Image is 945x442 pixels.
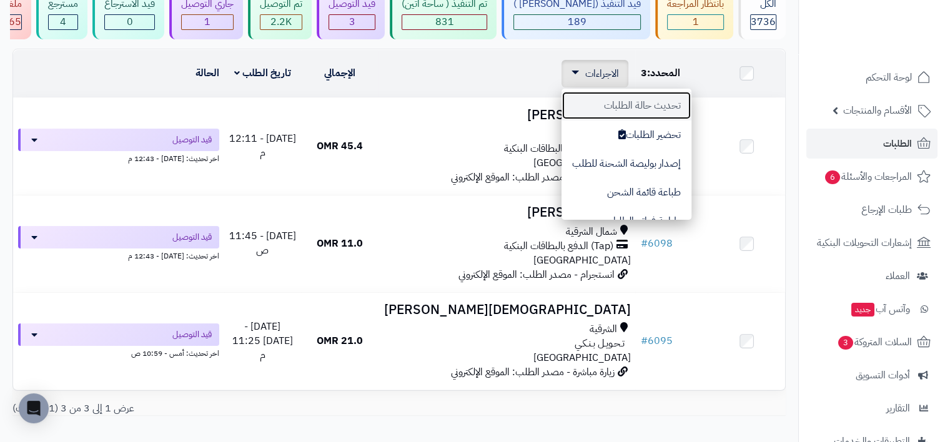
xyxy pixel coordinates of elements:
span: 3 [640,66,646,81]
span: زيارة مباشرة - مصدر الطلب: الموقع الإلكتروني [450,170,614,185]
a: المراجعات والأسئلة6 [806,162,938,192]
button: تحديث حالة الطلبات [562,91,691,120]
span: قيد التوصيل [172,231,212,243]
span: 831 [435,14,454,29]
span: 2.2K [270,14,292,29]
h3: [DEMOGRAPHIC_DATA][PERSON_NAME] [383,303,631,317]
a: وآتس آبجديد [806,294,938,324]
div: 1 [182,15,233,29]
div: 189 [514,15,640,29]
button: إصدار بوليصة الشحنة للطلب [562,149,691,178]
span: 3 [838,335,854,350]
div: عرض 1 إلى 3 من 3 (1 صفحات) [3,401,399,416]
div: 4 [49,15,77,29]
span: # [640,236,647,251]
a: السلات المتروكة3 [806,327,938,357]
a: طلبات الإرجاع [806,195,938,225]
a: #6098 [640,236,672,251]
span: طلبات الإرجاع [861,201,912,219]
div: اخر تحديث: [DATE] - 12:43 م [18,151,219,164]
a: أدوات التسويق [806,360,938,390]
a: #6095 [640,333,672,348]
span: لوحة التحكم [866,69,912,86]
span: 0 [127,14,133,29]
span: المراجعات والأسئلة [824,168,912,185]
h3: [PERSON_NAME] [383,205,631,220]
div: Open Intercom Messenger [19,393,49,423]
span: [DATE] - [DATE] 11:25 م [232,319,293,363]
a: الطلبات [806,129,938,159]
a: الحالة [195,66,219,81]
span: أدوات التسويق [856,366,910,384]
span: انستجرام - مصدر الطلب: الموقع الإلكتروني [458,267,614,282]
span: زيارة مباشرة - مصدر الطلب: الموقع الإلكتروني [450,365,614,380]
span: تـحـويـل بـنـكـي [574,336,624,351]
a: إشعارات التحويلات البنكية [806,228,938,258]
div: المحدد: [640,66,703,81]
a: الإجمالي [324,66,355,81]
span: السلات المتروكة [837,333,912,351]
span: 4 [60,14,66,29]
span: 1 [204,14,210,29]
span: 45.4 OMR [317,139,363,154]
button: طباعة قائمة الشحن [562,178,691,207]
div: اخر تحديث: [DATE] - 12:43 م [18,248,219,262]
span: 1 [693,14,699,29]
div: 3 [329,15,375,29]
span: الشرقية [589,322,616,336]
span: 189 [568,14,586,29]
span: 465 [2,14,21,29]
span: التقارير [886,400,910,417]
span: 6 [824,170,841,185]
span: 3 [349,14,355,29]
div: 0 [105,15,154,29]
span: [GEOGRAPHIC_DATA] [533,350,630,365]
a: الاجراءات [571,66,618,81]
div: 2242 [260,15,302,29]
button: تحضير الطلبات [562,120,691,149]
span: 3736 [751,14,776,29]
a: التقارير [806,393,938,423]
span: العملاء [886,267,910,285]
button: طباعة فواتير الطلبات [562,207,691,235]
span: (Tap) الدفع بالبطاقات البنكية [503,142,613,156]
span: 11.0 OMR [317,236,363,251]
span: الطلبات [883,135,912,152]
span: شمال الشرقية [565,225,616,239]
div: 1 [668,15,723,29]
span: 21.0 OMR [317,333,363,348]
span: [GEOGRAPHIC_DATA] [533,253,630,268]
span: # [640,333,647,348]
span: [DATE] - 12:11 م [229,131,296,160]
span: الاجراءات [585,66,618,81]
span: [DATE] - 11:45 ص [229,228,296,258]
a: لوحة التحكم [806,62,938,92]
span: الأقسام والمنتجات [843,102,912,119]
span: إشعارات التحويلات البنكية [817,234,912,252]
span: جديد [851,303,874,317]
span: [GEOGRAPHIC_DATA] [533,155,630,170]
div: 831 [402,15,487,29]
a: تاريخ الطلب [234,66,291,81]
img: logo-2.png [860,9,933,36]
a: العملاء [806,261,938,291]
div: 465 [2,15,21,29]
span: (Tap) الدفع بالبطاقات البنكية [503,239,613,253]
span: وآتس آب [850,300,910,318]
h3: [PERSON_NAME] [383,108,631,122]
span: قيد التوصيل [172,328,212,341]
div: اخر تحديث: أمس - 10:59 ص [18,346,219,359]
span: قيد التوصيل [172,134,212,146]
